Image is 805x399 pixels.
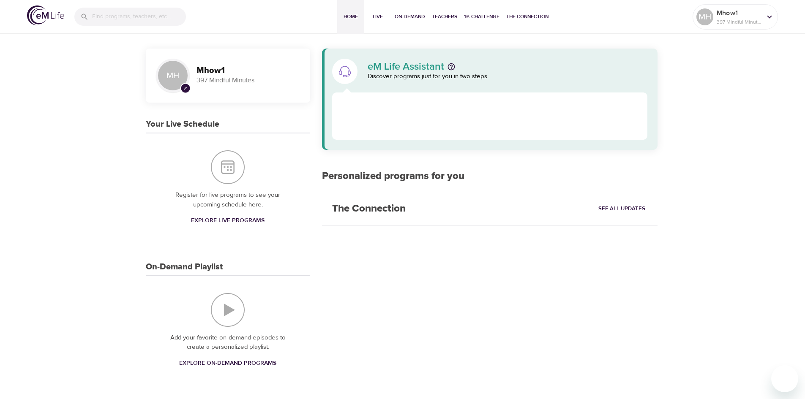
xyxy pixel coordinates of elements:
[368,12,388,21] span: Live
[598,204,645,214] span: See All Updates
[211,293,245,327] img: On-Demand Playlist
[176,356,280,371] a: Explore On-Demand Programs
[146,119,219,129] h3: Your Live Schedule
[322,170,658,182] h2: Personalized programs for you
[368,72,648,81] p: Discover programs just for you in two steps
[146,262,223,272] h3: On-Demand Playlist
[771,365,798,392] iframe: Button to launch messaging window
[338,65,352,78] img: eM Life Assistant
[163,333,293,352] p: Add your favorite on-demand episodes to create a personalized playlist.
[464,12,499,21] span: 1% Challenge
[368,62,444,72] p: eM Life Assistant
[188,213,268,228] a: Explore Live Programs
[341,12,361,21] span: Home
[27,5,64,25] img: logo
[211,150,245,184] img: Your Live Schedule
[717,8,761,18] p: Mhow1
[92,8,186,26] input: Find programs, teachers, etc...
[322,193,416,225] h2: The Connection
[156,59,190,92] div: MH
[506,12,548,21] span: The Connection
[596,202,647,215] a: See All Updates
[696,8,713,25] div: MH
[196,66,300,76] h3: Mhow1
[163,190,293,209] p: Register for live programs to see your upcoming schedule here.
[179,358,276,369] span: Explore On-Demand Programs
[717,18,761,26] p: 397 Mindful Minutes
[191,215,265,226] span: Explore Live Programs
[432,12,457,21] span: Teachers
[395,12,425,21] span: On-Demand
[196,76,300,85] p: 397 Mindful Minutes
